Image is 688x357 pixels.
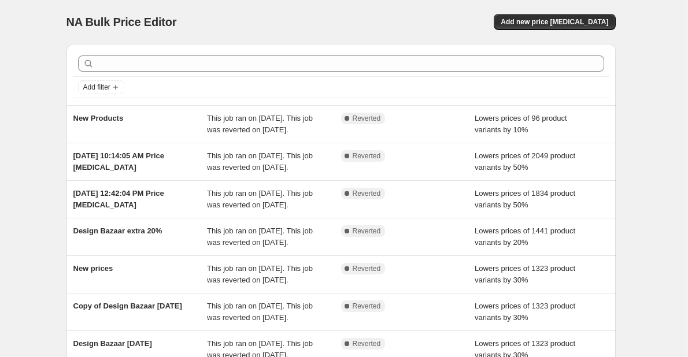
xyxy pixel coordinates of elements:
[353,302,381,311] span: Reverted
[207,226,313,247] span: This job ran on [DATE]. This job was reverted on [DATE].
[475,302,575,322] span: Lowers prices of 1323 product variants by 30%
[475,151,575,172] span: Lowers prices of 2049 product variants by 50%
[207,189,313,209] span: This job ran on [DATE]. This job was reverted on [DATE].
[66,16,177,28] span: NA Bulk Price Editor
[501,17,608,27] span: Add new price [MEDICAL_DATA]
[353,114,381,123] span: Reverted
[353,226,381,236] span: Reverted
[73,339,152,348] span: Design Bazaar [DATE]
[73,114,124,122] span: New Products
[475,226,575,247] span: Lowers prices of 1441 product variants by 20%
[494,14,615,30] button: Add new price [MEDICAL_DATA]
[78,80,124,94] button: Add filter
[73,189,164,209] span: [DATE] 12:42:04 PM Price [MEDICAL_DATA]
[353,339,381,348] span: Reverted
[207,302,313,322] span: This job ran on [DATE]. This job was reverted on [DATE].
[353,189,381,198] span: Reverted
[73,264,113,273] span: New prices
[207,151,313,172] span: This job ran on [DATE]. This job was reverted on [DATE].
[73,151,165,172] span: [DATE] 10:14:05 AM Price [MEDICAL_DATA]
[207,114,313,134] span: This job ran on [DATE]. This job was reverted on [DATE].
[207,264,313,284] span: This job ran on [DATE]. This job was reverted on [DATE].
[475,189,575,209] span: Lowers prices of 1834 product variants by 50%
[475,114,567,134] span: Lowers prices of 96 product variants by 10%
[353,264,381,273] span: Reverted
[83,83,110,92] span: Add filter
[475,264,575,284] span: Lowers prices of 1323 product variants by 30%
[73,226,162,235] span: Design Bazaar extra 20%
[73,302,182,310] span: Copy of Design Bazaar [DATE]
[353,151,381,161] span: Reverted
